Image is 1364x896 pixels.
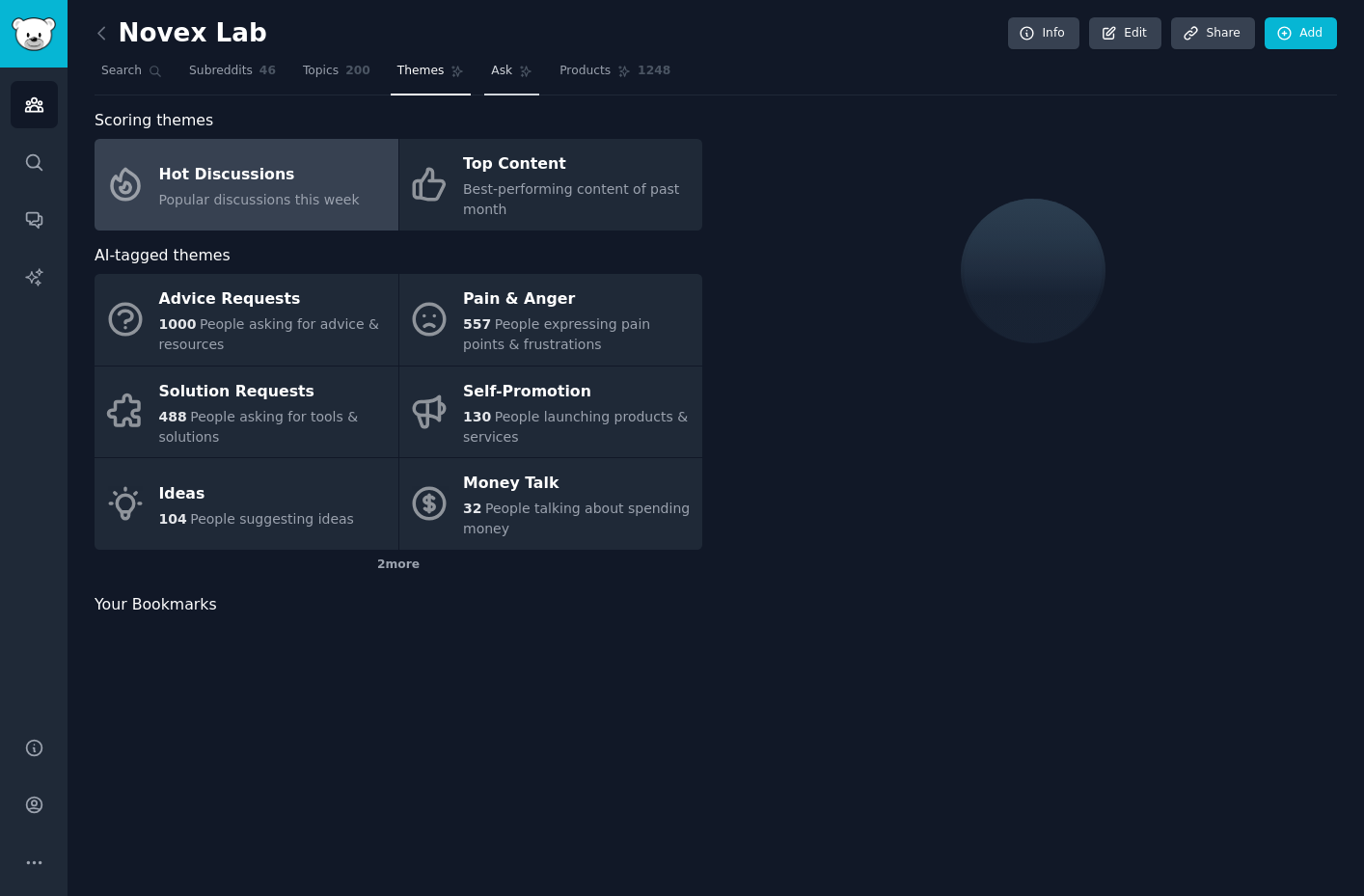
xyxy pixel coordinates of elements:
a: Info [1008,17,1079,50]
span: Subreddits [189,63,253,80]
span: Your Bookmarks [95,593,217,617]
span: 557 [463,316,491,332]
span: People expressing pain points & frustrations [463,316,650,352]
div: Top Content [463,149,693,180]
span: Ask [491,63,512,80]
a: Edit [1089,17,1161,50]
span: People asking for advice & resources [159,316,380,352]
a: Ask [484,56,539,95]
span: 104 [159,511,187,527]
span: 200 [345,63,370,80]
a: Share [1171,17,1254,50]
a: Solution Requests488People asking for tools & solutions [95,367,398,458]
a: Themes [391,56,472,95]
h2: Novex Lab [95,18,267,49]
div: Solution Requests [159,376,389,407]
a: Topics200 [296,56,377,95]
div: Advice Requests [159,285,389,315]
a: Add [1265,17,1337,50]
span: People talking about spending money [463,501,690,536]
span: 32 [463,501,481,516]
div: Self-Promotion [463,376,693,407]
div: Hot Discussions [159,159,360,190]
span: 46 [259,63,276,80]
span: People launching products & services [463,409,688,445]
a: Products1248 [553,56,677,95]
a: Pain & Anger557People expressing pain points & frustrations [399,274,703,366]
a: Money Talk32People talking about spending money [399,458,703,550]
div: Money Talk [463,469,693,500]
span: 130 [463,409,491,424]
a: Top ContentBest-performing content of past month [399,139,703,231]
span: Best-performing content of past month [463,181,679,217]
div: Ideas [159,478,354,509]
span: People suggesting ideas [190,511,354,527]
span: Search [101,63,142,80]
span: 488 [159,409,187,424]
a: Ideas104People suggesting ideas [95,458,398,550]
span: Scoring themes [95,109,213,133]
a: Hot DiscussionsPopular discussions this week [95,139,398,231]
span: Themes [397,63,445,80]
span: Topics [303,63,339,80]
span: AI-tagged themes [95,244,231,268]
div: 2 more [95,550,702,581]
a: Search [95,56,169,95]
a: Self-Promotion130People launching products & services [399,367,703,458]
div: Pain & Anger [463,285,693,315]
span: People asking for tools & solutions [159,409,359,445]
img: GummySearch logo [12,17,56,51]
a: Subreddits46 [182,56,283,95]
span: 1248 [638,63,670,80]
span: Popular discussions this week [159,192,360,207]
span: 1000 [159,316,197,332]
span: Products [559,63,611,80]
a: Advice Requests1000People asking for advice & resources [95,274,398,366]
